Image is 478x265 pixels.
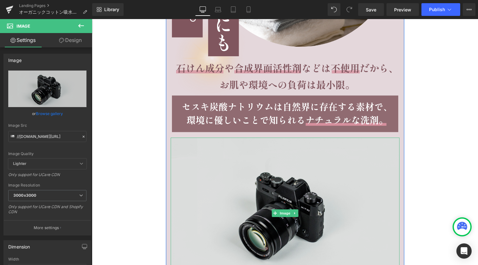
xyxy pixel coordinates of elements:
p: More settings [34,225,59,231]
div: Image [8,54,22,63]
a: New Library [92,3,124,16]
input: Link [8,131,86,142]
span: Image [17,24,30,29]
div: or [8,110,86,117]
a: Tablet [226,3,241,16]
button: More [463,3,475,16]
span: Library [104,7,119,12]
div: Only support for UCare CDN [8,172,86,181]
span: Publish [429,7,445,12]
div: Image Quality [8,152,86,156]
a: Laptop [210,3,226,16]
b: Lighter [13,161,26,166]
a: Mobile [241,3,256,16]
div: Width [8,257,86,262]
a: Desktop [195,3,210,16]
button: Undo [328,3,340,16]
a: Design [47,33,93,47]
span: オーガニックコットン吸水ショーツ用つけ置き洗剤 KAANE WASHING POWDER [19,10,80,15]
div: Image Src [8,123,86,128]
a: Expand / Collapse [200,190,206,198]
a: Landing Pages [19,3,92,8]
div: Open Intercom Messenger [456,243,472,259]
b: 3000x3000 [13,193,36,198]
button: More settings [4,220,91,235]
div: Only support for UCare CDN and Shopify CDN [8,204,86,219]
span: Save [366,6,376,13]
span: Preview [394,6,411,13]
div: Dimension [8,241,30,249]
button: Redo [343,3,356,16]
button: Publish [421,3,460,16]
a: Browse gallery [36,108,63,119]
span: Image [187,190,200,198]
div: Image Resolution [8,183,86,187]
a: Preview [386,3,419,16]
